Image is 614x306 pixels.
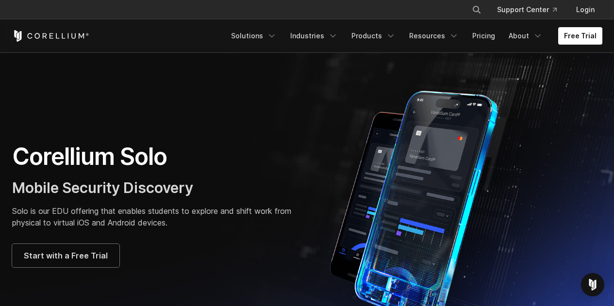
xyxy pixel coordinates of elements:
a: Industries [284,27,344,45]
button: Search [468,1,485,18]
a: Solutions [225,27,282,45]
a: Resources [403,27,465,45]
h1: Corellium Solo [12,142,298,171]
div: Navigation Menu [225,27,602,45]
span: Start with a Free Trial [24,250,108,261]
a: Login [568,1,602,18]
a: Support Center [489,1,564,18]
a: Start with a Free Trial [12,244,119,267]
a: Products [346,27,401,45]
a: Free Trial [558,27,602,45]
a: Corellium Home [12,30,89,42]
a: About [503,27,548,45]
p: Solo is our EDU offering that enables students to explore and shift work from physical to virtual... [12,205,298,228]
div: Navigation Menu [460,1,602,18]
a: Pricing [466,27,501,45]
div: Open Intercom Messenger [581,273,604,296]
span: Mobile Security Discovery [12,179,193,196]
